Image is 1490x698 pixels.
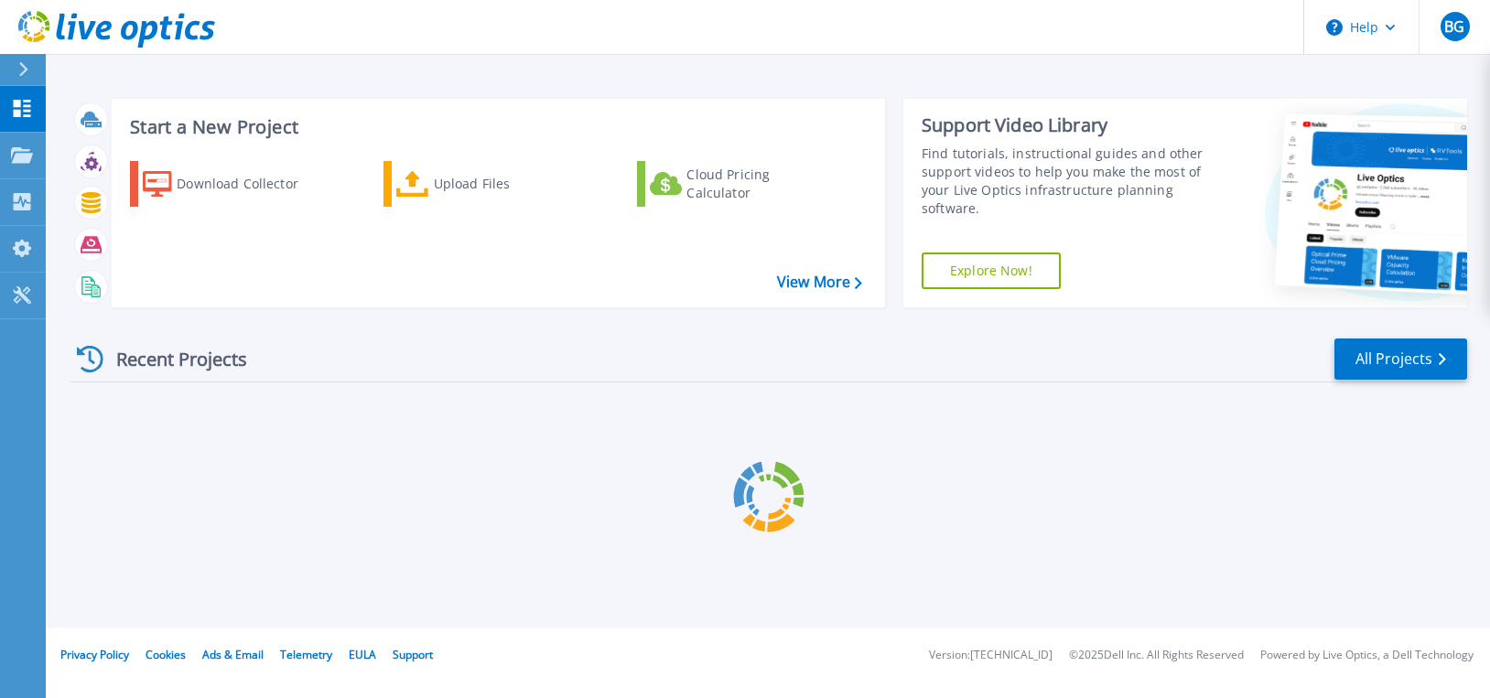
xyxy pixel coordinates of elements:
[1069,650,1244,661] li: © 2025 Dell Inc. All Rights Reserved
[383,161,588,207] a: Upload Files
[70,337,272,381] div: Recent Projects
[1260,650,1474,661] li: Powered by Live Optics, a Dell Technology
[177,166,323,202] div: Download Collector
[637,161,841,207] a: Cloud Pricing Calculator
[434,166,580,202] div: Upload Files
[922,113,1206,137] div: Support Video Library
[60,647,129,662] a: Privacy Policy
[393,647,433,662] a: Support
[922,145,1206,218] div: Find tutorials, instructional guides and other support videos to help you make the most of your L...
[686,166,833,202] div: Cloud Pricing Calculator
[280,647,332,662] a: Telemetry
[777,274,862,291] a: View More
[922,252,1061,289] a: Explore Now!
[130,161,334,207] a: Download Collector
[130,117,861,137] h3: Start a New Project
[929,650,1053,661] li: Version: [TECHNICAL_ID]
[146,647,186,662] a: Cookies
[1334,338,1467,380] a: All Projects
[1444,19,1464,34] span: BG
[202,647,264,662] a: Ads & Email
[349,647,376,662] a: EULA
